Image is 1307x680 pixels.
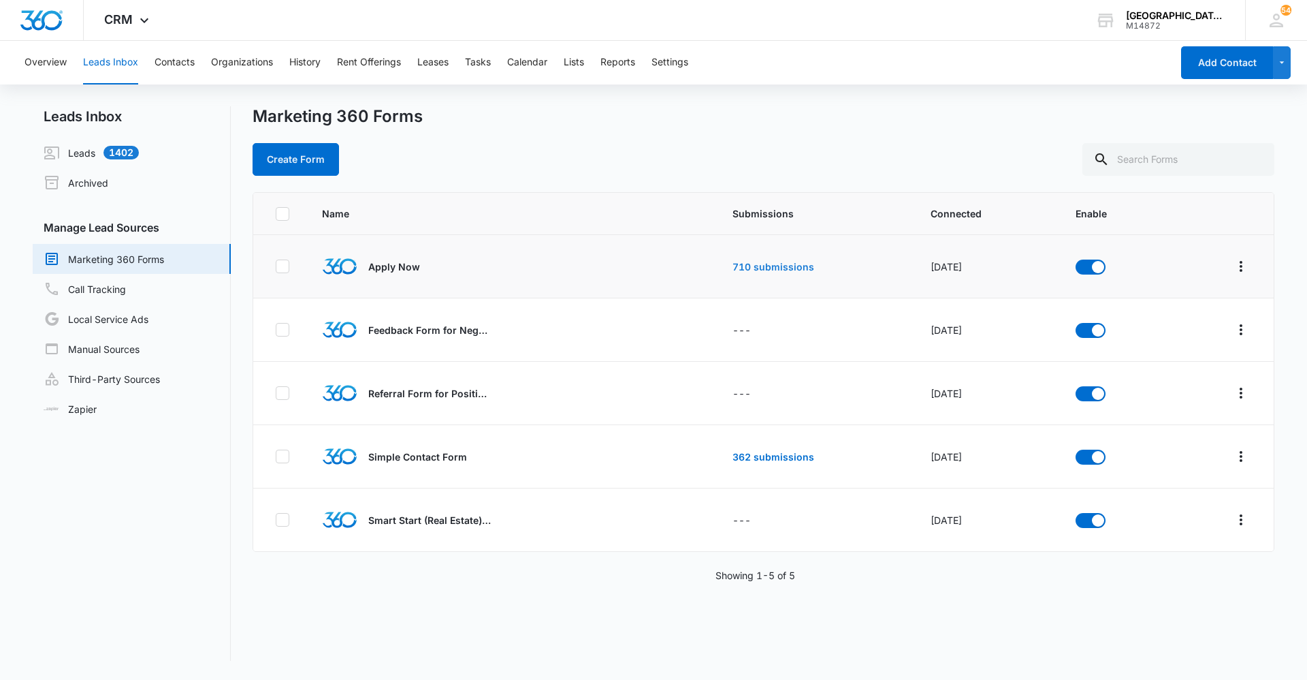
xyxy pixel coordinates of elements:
a: Third-Party Sources [44,371,160,387]
a: Marketing 360 Forms [44,251,164,267]
a: Zapier [44,402,97,416]
button: Overview [25,41,67,84]
span: --- [732,514,751,526]
a: Local Service Ads [44,311,148,327]
button: Reports [600,41,635,84]
button: Overflow Menu [1230,256,1252,277]
button: Lists [564,41,584,84]
a: Leads1402 [44,144,139,161]
div: [DATE] [931,450,1043,464]
span: CRM [104,12,133,27]
span: Name [322,206,639,221]
span: Enable [1076,206,1154,221]
p: Smart Start (Real Estate) Form [368,513,491,527]
a: Manual Sources [44,341,140,357]
button: Create Form [253,143,339,176]
button: Contacts [155,41,195,84]
button: Add Contact [1181,46,1273,79]
a: Archived [44,174,108,191]
button: Overflow Menu [1230,319,1252,341]
button: Rent Offerings [337,41,401,84]
div: [DATE] [931,260,1043,274]
button: Overflow Menu [1230,446,1252,467]
p: Simple Contact Form [368,450,467,464]
p: Feedback Form for Negative Reviews [368,323,491,337]
button: History [289,41,321,84]
div: notifications count [1280,5,1291,16]
a: 362 submissions [732,451,814,463]
a: 710 submissions [732,261,814,273]
button: Overflow Menu [1230,382,1252,404]
p: Showing 1-5 of 5 [715,568,795,583]
span: Submissions [732,206,898,221]
span: --- [732,324,751,336]
span: 54 [1280,5,1291,16]
button: Leads Inbox [83,41,138,84]
span: Connected [931,206,1043,221]
button: Organizations [211,41,273,84]
h1: Marketing 360 Forms [253,106,423,127]
div: account name [1126,10,1225,21]
div: [DATE] [931,513,1043,527]
input: Search Forms [1082,143,1274,176]
div: [DATE] [931,386,1043,401]
button: Settings [651,41,688,84]
div: [DATE] [931,323,1043,337]
span: --- [732,388,751,399]
a: Call Tracking [44,281,126,297]
button: Leases [417,41,449,84]
button: Tasks [465,41,491,84]
div: account id [1126,21,1225,31]
button: Overflow Menu [1230,509,1252,531]
button: Calendar [507,41,547,84]
h3: Manage Lead Sources [33,219,231,236]
p: Apply Now [368,260,420,274]
h2: Leads Inbox [33,106,231,127]
p: Referral Form for Positive Reviews [368,386,491,401]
